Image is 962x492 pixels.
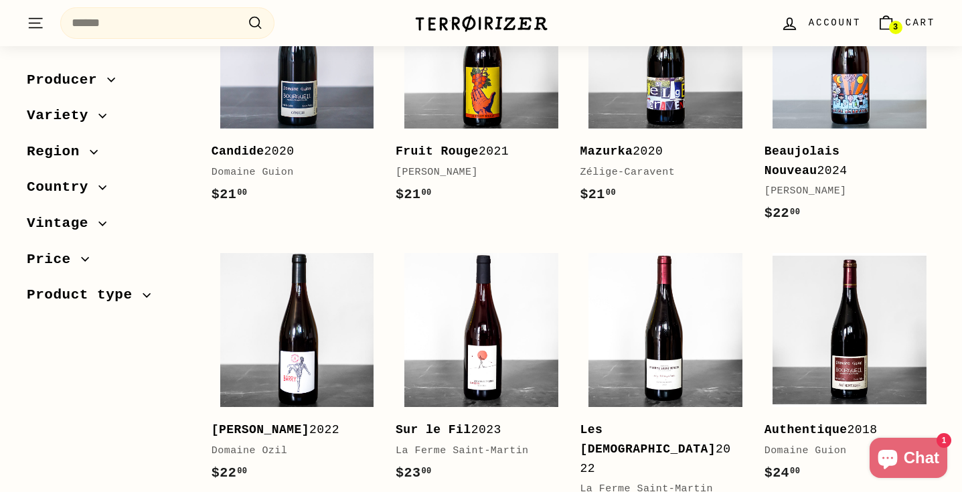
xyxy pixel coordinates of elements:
div: Domaine Guion [212,165,369,181]
b: Sur le Fil [396,423,471,436]
div: Domaine Guion [765,443,922,459]
div: 2024 [765,142,922,181]
b: Mazurka [580,145,633,158]
b: Fruit Rouge [396,145,479,158]
div: La Ferme Saint-Martin [396,443,553,459]
span: Price [27,248,81,271]
b: Candide [212,145,264,158]
span: Variety [27,105,98,128]
span: $22 [212,465,248,481]
span: Product type [27,284,143,307]
button: Product type [27,281,190,317]
div: Domaine Ozil [212,443,369,459]
span: $21 [212,187,248,202]
span: 3 [893,23,898,32]
button: Vintage [27,209,190,245]
span: Region [27,141,90,163]
span: $21 [580,187,616,202]
div: 2022 [580,420,737,478]
b: Beaujolais Nouveau [765,145,840,177]
sup: 00 [237,467,247,476]
sup: 00 [237,188,247,197]
a: Account [773,3,869,43]
sup: 00 [421,188,431,197]
sup: 00 [790,208,800,217]
a: Cart [869,3,943,43]
button: Region [27,137,190,173]
div: 2022 [212,420,369,440]
button: Variety [27,102,190,138]
b: [PERSON_NAME] [212,423,309,436]
sup: 00 [606,188,616,197]
div: Zélige-Caravent [580,165,737,181]
b: Authentique [765,423,848,436]
div: [PERSON_NAME] [765,183,922,199]
div: 2018 [765,420,922,440]
div: [PERSON_NAME] [396,165,553,181]
span: Vintage [27,212,98,235]
button: Price [27,245,190,281]
sup: 00 [421,467,431,476]
sup: 00 [790,467,800,476]
span: Country [27,177,98,199]
b: Les [DEMOGRAPHIC_DATA] [580,423,716,456]
span: $21 [396,187,432,202]
inbox-online-store-chat: Shopify online store chat [866,438,951,481]
span: $22 [765,206,801,221]
button: Producer [27,66,190,102]
div: 2023 [396,420,553,440]
div: 2021 [396,142,553,161]
div: 2020 [580,142,737,161]
div: 2020 [212,142,369,161]
span: Account [809,15,861,30]
span: $23 [396,465,432,481]
button: Country [27,173,190,210]
span: $24 [765,465,801,481]
span: Producer [27,69,107,92]
span: Cart [905,15,935,30]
